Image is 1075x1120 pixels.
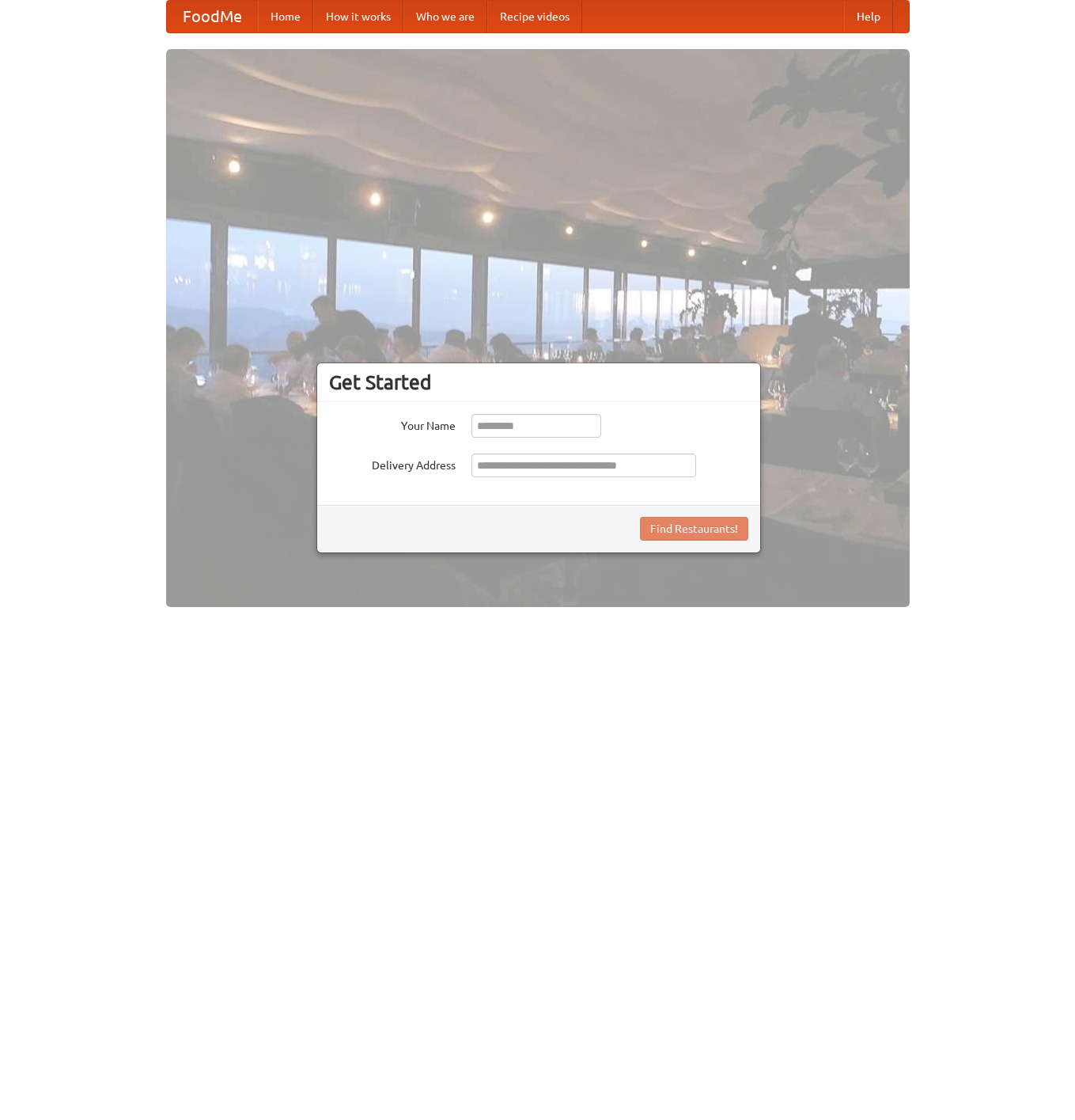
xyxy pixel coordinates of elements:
[258,1,313,32] a: Home
[640,517,748,541] button: Find Restaurants!
[403,1,487,32] a: Who we are
[329,414,456,434] label: Your Name
[844,1,893,32] a: Help
[487,1,582,32] a: Recipe videos
[313,1,403,32] a: How it works
[167,1,258,32] a: FoodMe
[329,454,456,473] label: Delivery Address
[329,370,748,394] h3: Get Started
